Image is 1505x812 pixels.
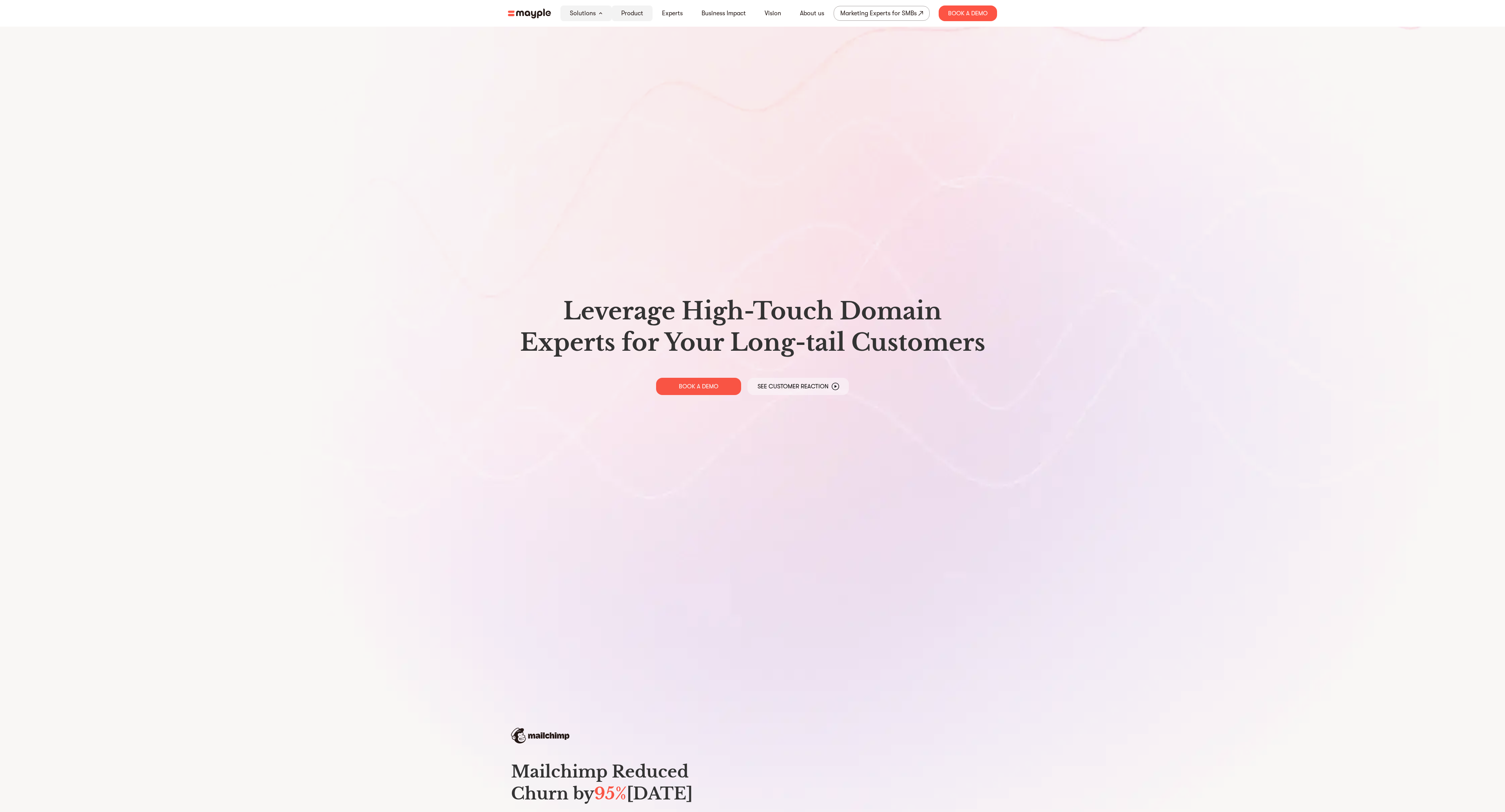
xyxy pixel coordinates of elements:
div: Book A Demo [939,5,997,21]
a: About us [800,9,824,18]
h1: Leverage High-Touch Domain Experts for Your Long-tail Customers [514,295,991,358]
p: See Customer Reaction [758,382,829,390]
a: Solutions [570,9,596,18]
div: Marketing Experts for SMBs [840,8,917,19]
a: See Customer Reaction [747,378,849,395]
a: Experts [662,9,683,18]
img: mayple-logo [508,9,551,18]
a: Vision [765,9,781,18]
p: BOOK A DEMO [679,382,718,390]
a: Product [621,9,643,18]
img: arrow-down [599,12,602,14]
a: Business Impact [702,9,746,18]
a: Marketing Experts for SMBs [834,6,930,21]
h3: Mailchimp Reduced Churn by [DATE] [511,761,748,805]
img: mailchimp-logo [511,728,569,743]
span: 95% [594,783,627,804]
a: BOOK A DEMO [656,378,741,395]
